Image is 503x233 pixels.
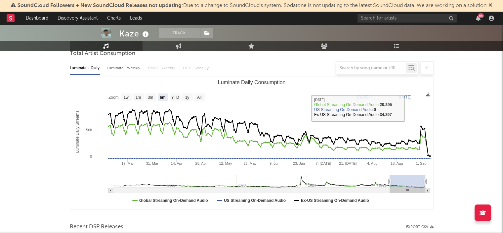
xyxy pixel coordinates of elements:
[219,161,232,165] text: 12. May
[416,161,426,165] text: 1. Sep
[159,28,200,38] button: Track
[119,28,150,39] div: Kaze
[488,3,492,8] span: Dismiss
[125,12,147,25] a: Leads
[185,95,189,100] text: 1y
[243,161,257,165] text: 26. May
[357,14,457,23] input: Search for artists
[336,66,406,71] input: Search by song name or URL
[103,12,125,25] a: Charts
[269,161,279,165] text: 9. Jun
[146,161,158,165] text: 31. Mar
[121,161,134,165] text: 17. Mar
[339,161,356,165] text: 21. [DATE]
[218,80,285,85] text: Luminate Daily Consumption
[53,12,103,25] a: Discovery Assistant
[108,95,119,100] text: Zoom
[315,161,331,165] text: 7. [DATE]
[406,225,434,229] button: Export CSV
[70,50,135,58] span: Total Artist Consumption
[301,198,369,203] text: Ex-US Streaming On-Demand Audio
[195,161,207,165] text: 28. Apr
[123,95,129,100] text: 1w
[18,3,486,8] span: : Due to a change to SoundCloud's system, Sodatone is not updating to the latest SoundCloud data....
[18,3,182,8] span: SoundCloud Followers + New SoundCloud Releases not updating
[70,223,123,231] span: Recent DSP Releases
[70,77,433,209] svg: Luminate Daily Consumption
[139,198,208,203] text: Global Streaming On-Demand Audio
[75,111,79,153] text: Luminate Daily Streams
[147,95,153,100] text: 3m
[357,95,370,99] text: [DATE]
[399,95,411,99] text: [DATE]
[90,154,92,158] text: 0
[197,95,201,100] text: All
[86,128,92,132] text: 50k
[293,161,305,165] text: 23. Jun
[390,161,402,165] text: 18. Aug
[224,198,286,203] text: US Streaming On-Demand Audio
[21,12,53,25] a: Dashboard
[388,95,392,99] text: →
[160,95,165,100] text: 6m
[476,16,481,21] button: 85
[367,161,377,165] text: 4. Aug
[135,95,141,100] text: 1m
[171,95,179,100] text: YTD
[171,161,182,165] text: 14. Apr
[478,13,484,18] div: 85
